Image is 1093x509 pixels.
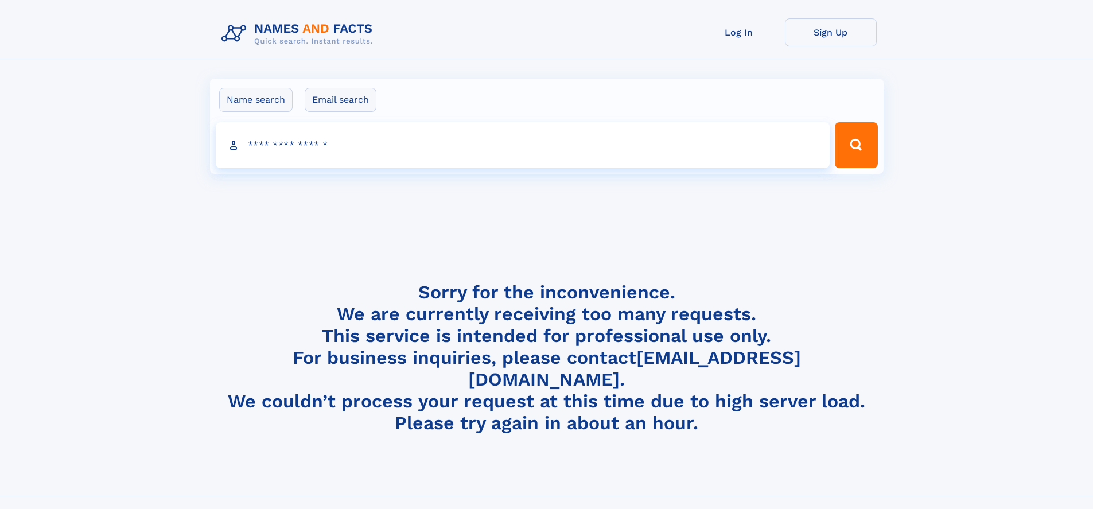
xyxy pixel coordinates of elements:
[216,122,830,168] input: search input
[835,122,877,168] button: Search Button
[217,281,877,434] h4: Sorry for the inconvenience. We are currently receiving too many requests. This service is intend...
[785,18,877,46] a: Sign Up
[468,347,801,390] a: [EMAIL_ADDRESS][DOMAIN_NAME]
[219,88,293,112] label: Name search
[217,18,382,49] img: Logo Names and Facts
[693,18,785,46] a: Log In
[305,88,376,112] label: Email search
